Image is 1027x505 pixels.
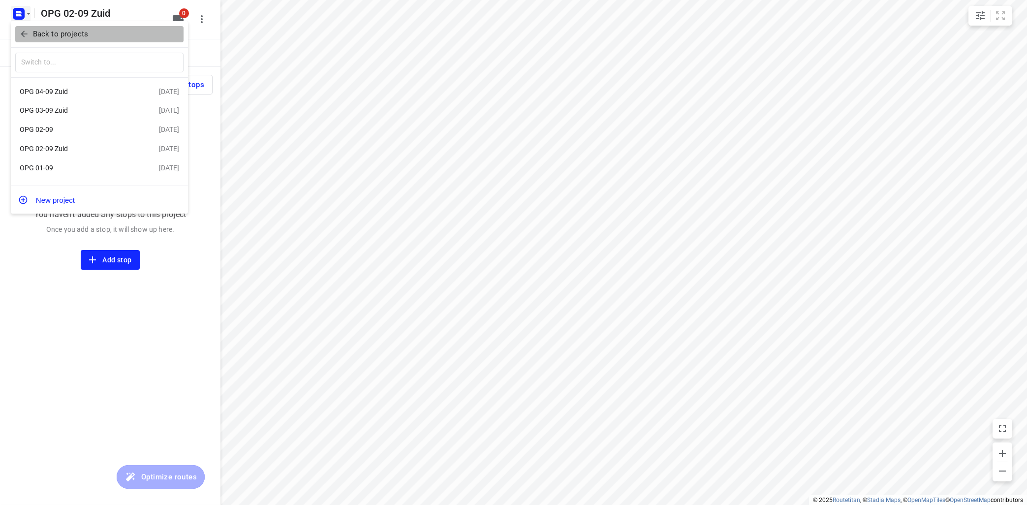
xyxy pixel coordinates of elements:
div: OPG 03-09 Zuid [20,106,133,114]
button: New project [11,190,188,210]
button: Back to projects [15,26,184,42]
div: [DATE] [159,106,179,114]
div: [DATE] [159,164,179,172]
div: OPG 04-09 Zuid [20,88,133,95]
div: OPG 02-09[DATE] [11,120,188,139]
div: OPG 04-09 Zuid[DATE] [11,82,188,101]
div: OPG 03-09 Zuid[DATE] [11,101,188,120]
div: OPG 01-09[DATE] [11,158,188,178]
div: OPG 02-09 Zuid[DATE] [11,139,188,158]
div: OPG 01-09 [20,164,133,172]
div: OPG 02-09 Zuid [20,145,133,153]
p: Back to projects [33,29,88,40]
div: OPG 02-09 [20,126,133,133]
input: Switch to... [15,53,184,73]
div: [DATE] [159,126,179,133]
div: [DATE] [159,88,179,95]
div: [DATE] [159,145,179,153]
